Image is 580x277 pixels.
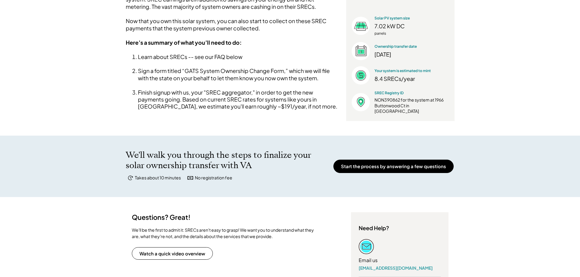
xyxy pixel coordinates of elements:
[132,247,213,260] button: Watch a quick video overview
[138,53,339,60] li: Learn about SRECs -- see our FAQ below
[359,265,433,271] a: [EMAIL_ADDRESS][DOMAIN_NAME]
[132,227,315,240] div: We'll be the first to admit it: SRECs aren't easy to grasp! We want you to understand what they a...
[374,16,449,21] div: Solar PV system size
[374,44,449,49] div: Ownership transfer date
[132,212,193,222] h2: Questions? Great!
[374,51,449,58] div: [DATE]
[195,175,232,181] div: No registration fee
[352,42,370,60] img: Interconnection%403x.png
[126,39,242,46] strong: Here’s a summary of what you’ll need to do:
[374,68,431,74] div: Your system is estimated to mint
[359,257,378,264] div: Email us
[126,17,339,32] div: Now that you own this solar system, you can also start to collect on these SREC payments that the...
[359,224,389,231] div: Need Help?
[352,93,370,111] img: Location%403x.png
[135,175,181,181] div: Takes about 10 minutes
[333,160,454,173] button: Start the process by answering a few questions
[374,75,449,82] div: 8.4 SRECs/year
[374,91,449,96] div: SREC Registry ID
[138,89,339,110] li: Finish signup with us, your "SREC aggregator," in order to get the new payments going. Based on c...
[138,67,339,81] li: Sign a form titled “GATS System Ownership Change Form,” which we will file with the state on your...
[352,66,370,85] img: Estimated%403x.png
[374,31,449,36] div: panels
[359,239,374,254] img: Email%202%403x.png
[126,150,324,171] h2: We'll walk you through the steps to finalize your solar ownership transfer with VA
[374,97,449,114] div: NON390862 for the system at 1966 Buttonwood Ct in [GEOGRAPHIC_DATA]
[374,23,449,29] div: 7.02 kW DC
[352,17,370,35] img: Size%403x.png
